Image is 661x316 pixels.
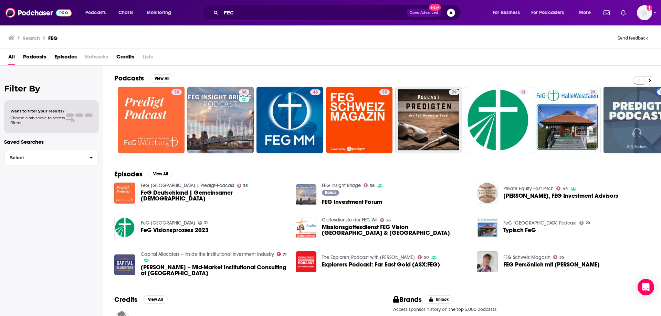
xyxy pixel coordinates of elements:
[6,6,72,19] a: Podchaser - Follow, Share and Rate Podcasts
[424,256,429,259] span: 50
[174,89,179,96] span: 35
[141,183,234,188] a: FeG Würzburg | Predigt-Podcast
[326,87,393,153] a: 35
[503,193,618,199] span: [PERSON_NAME], FEG Investment Advisors
[556,186,568,190] a: 44
[534,87,601,153] a: 29
[647,5,652,11] svg: Add a profile image
[364,183,375,187] a: 36
[85,51,108,65] span: Networks
[198,221,208,225] a: 31
[114,295,168,304] a: CreditsView All
[114,170,143,178] h2: Episodes
[23,35,40,41] h3: Search
[579,8,591,18] span: More
[503,227,536,233] a: Typisch FeG
[313,89,318,96] span: 48
[114,74,144,83] h2: Podcasts
[85,8,106,18] span: Podcasts
[221,7,407,18] input: Search podcasts, credits, & more...
[493,8,520,18] span: For Business
[393,295,422,304] h2: Brands
[114,217,135,238] img: FeG Visionsprozess 2023
[141,264,287,276] span: [PERSON_NAME] – Mid-Market Institutional Consulting at [GEOGRAPHIC_DATA]
[477,217,498,238] img: Typisch FeG
[171,89,182,95] a: 35
[148,170,173,178] button: View All
[141,190,287,201] a: FeG Deutschland | Gemeinsamer Gottesdienst
[410,11,438,14] span: Open Advanced
[503,262,600,268] span: FEG Persönlich mit [PERSON_NAME]
[449,89,459,95] a: 29
[322,183,361,188] a: FEG Insight Bridge
[4,155,84,160] span: Select
[310,89,321,95] a: 48
[503,220,577,226] a: FeG Halle Westfalen Podcast
[296,251,317,272] img: Explorers Podcast: Far East Gold (ASX:FEG)
[118,8,133,18] span: Charts
[590,89,595,96] span: 29
[322,262,440,268] a: Explorers Podcast: Far East Gold (ASX:FEG)
[518,89,528,95] a: 31
[322,224,469,236] span: Missionsgottesdienst FEG Vision [GEOGRAPHIC_DATA] & [GEOGRAPHIC_DATA]
[322,254,415,260] a: The Explorers Podcast with Barry FitzGerald
[638,279,654,295] div: Open Intercom Messenger
[553,255,564,259] a: 35
[386,219,391,222] span: 26
[81,7,115,18] button: open menu
[322,217,377,223] a: Gottesdienste der FEG Wil
[325,190,336,195] span: Bonus
[209,5,468,21] div: Search podcasts, credits, & more...
[114,170,173,178] a: EpisodesView All
[10,116,65,125] span: Choose a tab above to access filters.
[465,87,532,153] a: 31
[429,4,441,11] span: New
[23,51,46,65] a: Podcasts
[237,184,248,188] a: 35
[114,295,137,304] h2: Credits
[531,8,564,18] span: For Podcasters
[54,51,77,65] span: Episodes
[4,150,99,165] button: Select
[141,264,287,276] a: Greg Dowling – Mid-Market Institutional Consulting at FEG
[114,183,135,204] a: FeG Deutschland | Gemeinsamer Gottesdienst
[424,295,454,304] button: Unlock
[239,89,249,95] a: 36
[8,51,15,65] a: All
[527,7,574,18] button: open menu
[187,87,254,153] a: 36
[296,217,317,238] a: Missionsgottesdienst FEG Vision Schweiz & Europa
[637,5,652,20] span: Logged in as emilyroy
[393,307,650,312] p: Access sponsor history on the top 5,000 podcasts.
[256,87,323,153] a: 48
[147,8,171,18] span: Monitoring
[563,187,568,190] span: 44
[204,221,208,225] span: 31
[503,193,618,199] a: Scott Taber, FEG Investment Advisors
[503,254,550,260] a: FEG Schweiz Magazin
[118,87,185,153] a: 35
[10,109,65,113] span: Want to filter your results?
[243,184,248,187] span: 35
[141,227,209,233] a: FeG Visionsprozess 2023
[521,89,526,96] span: 31
[618,7,629,19] a: Show notifications dropdown
[277,252,287,256] a: 71
[48,35,57,41] h3: FEG
[149,74,174,83] button: View All
[488,7,528,18] button: open menu
[116,51,134,65] a: Credits
[616,35,650,41] button: Send feedback
[242,89,246,96] span: 36
[141,190,287,201] span: FeG Deutschland | Gemeinsamer [DEMOGRAPHIC_DATA]
[143,51,153,65] span: Lists
[114,254,135,275] img: Greg Dowling – Mid-Market Institutional Consulting at FEG
[601,7,612,19] a: Show notifications dropdown
[407,9,441,17] button: Open AdvancedNew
